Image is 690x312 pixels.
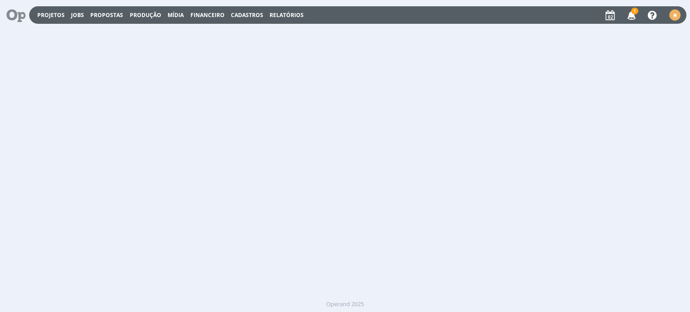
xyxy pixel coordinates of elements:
button: Propostas [88,12,126,19]
span: 1 [631,8,638,14]
span: Propostas [90,11,123,19]
button: Cadastros [228,12,266,19]
button: Projetos [35,12,67,19]
a: Mídia [168,11,184,19]
a: Projetos [37,11,65,19]
a: Jobs [71,11,84,19]
button: Produção [127,12,164,19]
a: Produção [130,11,161,19]
button: Mídia [165,12,186,19]
a: Financeiro [190,11,225,19]
button: Financeiro [188,12,227,19]
button: 1 [622,7,640,23]
a: Relatórios [270,11,304,19]
button: M [669,7,681,23]
span: Cadastros [231,11,263,19]
button: Jobs [68,12,87,19]
button: Relatórios [267,12,306,19]
div: M [669,9,681,21]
